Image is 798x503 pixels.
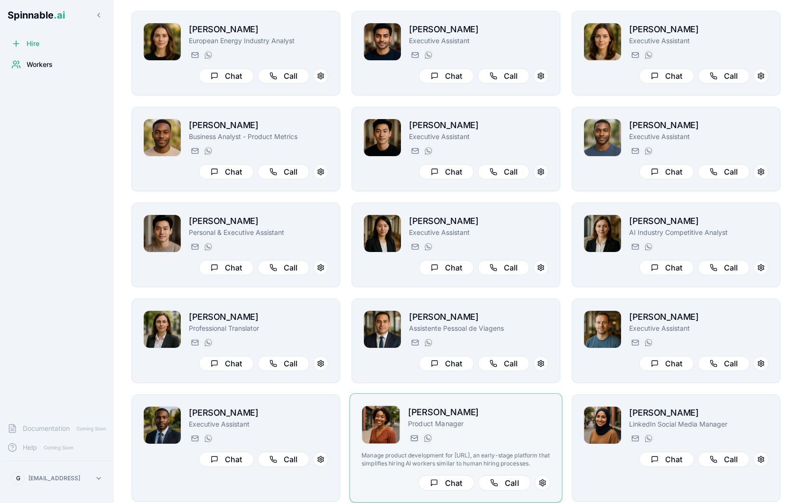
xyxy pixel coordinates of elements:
h2: [PERSON_NAME] [189,214,328,228]
button: Send email to duc.goto@getspinnable.ai [409,145,420,157]
button: WhatsApp [202,241,213,252]
button: Chat [419,68,474,84]
img: Dominic Singh [364,311,401,348]
button: Send email to deandre.johnson@getspinnable.ai [189,433,200,444]
span: Hire [27,39,39,48]
span: Coming Soon [41,443,76,452]
span: Workers [27,60,53,69]
p: Executive Assistant [409,228,548,237]
p: Executive Assistant [629,36,769,46]
img: WhatsApp [645,243,652,251]
p: AI Industry Competitive Analyst [629,228,769,237]
h2: [PERSON_NAME] [409,119,548,132]
button: WhatsApp [422,432,433,444]
button: Send email to daisy.borgessmith@getspinnable.ai [629,49,640,61]
button: Call [478,164,529,179]
button: WhatsApp [202,49,213,61]
button: Send email to lucy.young@getspinnable.ai [189,337,200,348]
p: Professional Translator [189,324,328,333]
img: Duc Goto [364,119,401,156]
button: Chat [419,260,474,275]
img: WhatsApp [425,51,432,59]
img: Mateo Andersson [144,407,181,444]
h2: [PERSON_NAME] [409,310,548,324]
button: Send email to taylor.mitchell@getspinnable.ai [408,432,419,444]
img: WhatsApp [645,51,652,59]
button: Chat [419,356,474,371]
p: Assistente Pessoal de Viagens [409,324,548,333]
button: Chat [639,164,694,179]
button: WhatsApp [202,337,213,348]
button: Chat [199,68,254,84]
button: Call [258,452,309,467]
img: WhatsApp [204,339,212,346]
img: WhatsApp [645,147,652,155]
button: Send email to tariq.muller@getspinnable.ai [409,49,420,61]
h2: [PERSON_NAME] [189,119,328,132]
button: Send email to daniela.anderson@getspinnable.ai [189,49,200,61]
button: Chat [199,452,254,467]
img: WhatsApp [204,435,212,442]
p: Manage product development for [URL], an early-stage platform that simplifies hiring AI workers s... [362,452,550,467]
button: Call [258,68,309,84]
img: WhatsApp [204,243,212,251]
button: WhatsApp [202,145,213,157]
button: WhatsApp [422,241,434,252]
img: WhatsApp [425,339,432,346]
button: WhatsApp [642,145,654,157]
img: Daisy BorgesSmith [584,23,621,60]
button: WhatsApp [422,145,434,157]
span: Coming Soon [74,424,109,433]
button: Chat [418,475,474,491]
button: G[EMAIL_ADDRESS] [8,469,106,488]
button: Call [698,260,750,275]
button: Send email to adam.larsen@getspinnable.ai [629,145,640,157]
p: LinkedIn Social Media Manager [629,419,769,429]
button: WhatsApp [642,337,654,348]
img: Taylor Mitchell [362,406,400,444]
button: Send email to toby.moreau@getspinnable.ai [409,241,420,252]
button: Call [478,260,529,275]
button: WhatsApp [422,49,434,61]
p: Executive Assistant [629,132,769,141]
button: Send email to kaito.ahn@getspinnable.ai [189,241,200,252]
h2: [PERSON_NAME] [629,23,769,36]
p: [EMAIL_ADDRESS] [28,475,80,482]
img: Daniela Anderson [144,23,181,60]
button: WhatsApp [422,337,434,348]
button: Chat [639,260,694,275]
h2: [PERSON_NAME] [629,214,769,228]
button: Chat [199,356,254,371]
img: Tariq Muller [364,23,401,60]
p: Executive Assistant [409,36,548,46]
h2: [PERSON_NAME] [408,405,550,419]
button: Send email to john.blackwood@getspinnable.ai [629,337,640,348]
p: Executive Assistant [189,419,328,429]
button: WhatsApp [642,433,654,444]
button: Call [698,164,750,179]
h2: [PERSON_NAME] [629,119,769,132]
p: Product Manager [408,419,550,428]
h2: [PERSON_NAME] [409,23,548,36]
button: Call [258,164,309,179]
span: Help [23,443,37,452]
button: Chat [639,452,694,467]
h2: [PERSON_NAME] [409,214,548,228]
img: Jonas Berg [144,119,181,156]
p: Executive Assistant [409,132,548,141]
h2: [PERSON_NAME] [629,406,769,419]
img: WhatsApp [425,243,432,251]
p: European Energy Industry Analyst [189,36,328,46]
img: WhatsApp [645,339,652,346]
button: Chat [639,356,694,371]
button: Call [478,475,531,491]
img: Anna Larsen [584,215,621,252]
button: WhatsApp [642,49,654,61]
img: WhatsApp [645,435,652,442]
button: Send email to jonas.berg@getspinnable.ai [189,145,200,157]
span: G [16,475,20,482]
h2: [PERSON_NAME] [189,310,328,324]
img: Kaito Ahn [144,215,181,252]
button: Chat [639,68,694,84]
span: Spinnable [8,9,65,21]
